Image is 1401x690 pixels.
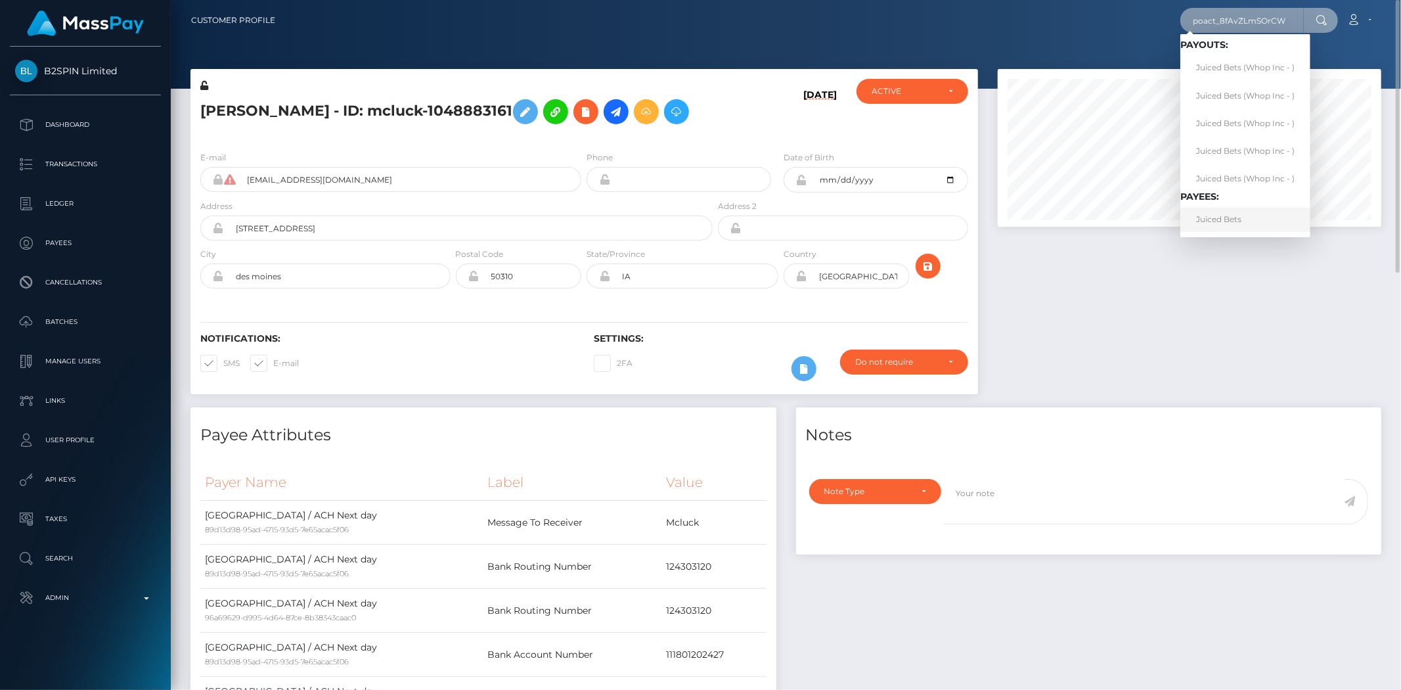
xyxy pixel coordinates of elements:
th: Value [662,465,767,501]
label: 2FA [594,355,633,372]
td: Mcluck [662,501,767,545]
small: 89d13d98-95ad-4715-93d5-7e65acac5f06 [205,657,349,666]
a: Dashboard [10,108,161,141]
p: Taxes [15,509,156,529]
button: Note Type [809,479,941,504]
p: Transactions [15,154,156,174]
td: Bank Routing Number [483,589,662,633]
div: Note Type [824,486,911,497]
input: Search... [1180,8,1304,33]
p: Dashboard [15,115,156,135]
label: State/Province [587,248,645,260]
label: Address 2 [718,200,757,212]
label: Phone [587,152,613,164]
a: Cancellations [10,266,161,299]
div: ACTIVE [872,86,938,97]
small: 89d13d98-95ad-4715-93d5-7e65acac5f06 [205,569,349,578]
h5: [PERSON_NAME] - ID: mcluck-1048883161 [200,93,705,131]
td: [GEOGRAPHIC_DATA] / ACH Next day [200,501,483,545]
td: Message To Receiver [483,501,662,545]
td: 124303120 [662,589,767,633]
span: B2SPIN Limited [10,65,161,77]
label: City [200,248,216,260]
p: Cancellations [15,273,156,292]
p: Payees [15,233,156,253]
a: Admin [10,582,161,614]
a: Ledger [10,187,161,220]
small: 96a69629-d995-4d64-87ce-8b38343caac0 [205,613,356,622]
td: 124303120 [662,545,767,589]
button: ACTIVE [856,79,968,104]
a: Juiced Bets (Whop Inc - ) [1180,139,1310,163]
h6: Notifications: [200,333,574,344]
p: Manage Users [15,352,156,371]
label: Country [784,248,816,260]
a: Payees [10,227,161,260]
p: API Keys [15,470,156,490]
p: Batches [15,312,156,332]
h6: Payees: [1180,191,1310,202]
label: Postal Code [456,248,504,260]
a: Juiced Bets (Whop Inc - ) [1180,83,1310,108]
h4: Notes [806,424,1372,447]
a: Search [10,542,161,575]
a: Taxes [10,503,161,536]
td: [GEOGRAPHIC_DATA] / ACH Next day [200,589,483,633]
a: Juiced Bets (Whop Inc - ) [1180,56,1310,80]
i: Cannot communicate with payees of this client directly [224,174,235,185]
label: Address [200,200,233,212]
p: Links [15,391,156,411]
label: Date of Birth [784,152,834,164]
p: User Profile [15,430,156,450]
td: [GEOGRAPHIC_DATA] / ACH Next day [200,545,483,589]
img: MassPay Logo [27,11,144,36]
a: Manage Users [10,345,161,378]
button: Do not require [840,350,968,375]
h6: Payouts: [1180,39,1310,51]
td: 111801202427 [662,633,767,677]
a: Juiced Bets (Whop Inc - ) [1180,167,1310,191]
label: SMS [200,355,240,372]
a: API Keys [10,463,161,496]
h6: Settings: [594,333,967,344]
h6: [DATE] [803,89,837,135]
td: [GEOGRAPHIC_DATA] / ACH Next day [200,633,483,677]
label: E-mail [250,355,299,372]
a: Initiate Payout [604,99,629,124]
td: Bank Account Number [483,633,662,677]
small: 89d13d98-95ad-4715-93d5-7e65acac5f06 [205,525,349,534]
a: Juiced Bets [1180,208,1310,232]
a: Transactions [10,148,161,181]
label: E-mail [200,152,226,164]
a: Juiced Bets (Whop Inc - ) [1180,111,1310,135]
a: Batches [10,306,161,338]
th: Label [483,465,662,501]
a: Customer Profile [191,7,275,34]
th: Payer Name [200,465,483,501]
a: Links [10,384,161,417]
p: Search [15,549,156,568]
a: User Profile [10,424,161,457]
div: Do not require [855,357,938,367]
p: Admin [15,588,156,608]
p: Ledger [15,194,156,214]
h4: Payee Attributes [200,424,767,447]
td: Bank Routing Number [483,545,662,589]
img: B2SPIN Limited [15,60,37,82]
